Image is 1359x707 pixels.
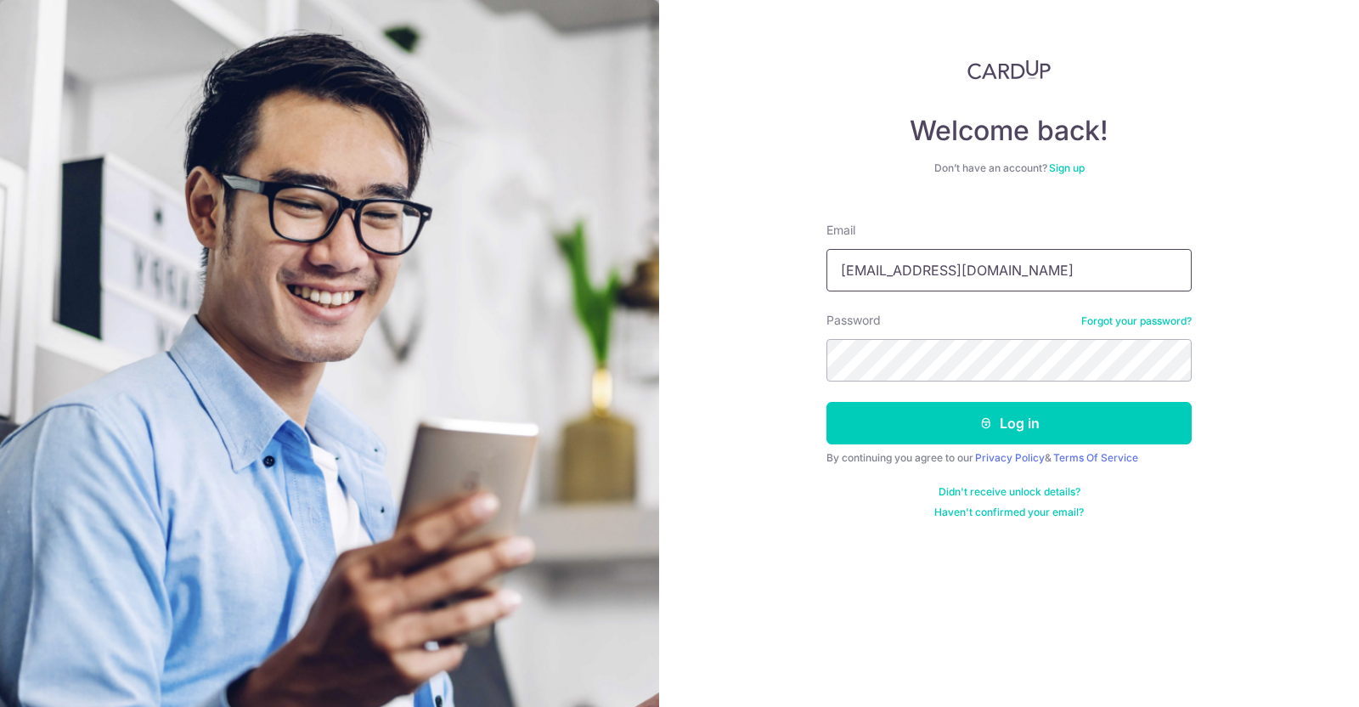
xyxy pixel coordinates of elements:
div: Don’t have an account? [826,161,1192,175]
div: By continuing you agree to our & [826,451,1192,465]
button: Log in [826,402,1192,444]
input: Enter your Email [826,249,1192,291]
a: Haven't confirmed your email? [934,506,1084,519]
a: Terms Of Service [1053,451,1138,464]
img: CardUp Logo [967,59,1051,80]
a: Didn't receive unlock details? [939,485,1080,499]
a: Privacy Policy [975,451,1045,464]
h4: Welcome back! [826,114,1192,148]
label: Password [826,312,881,329]
a: Forgot your password? [1081,314,1192,328]
label: Email [826,222,855,239]
a: Sign up [1049,161,1085,174]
